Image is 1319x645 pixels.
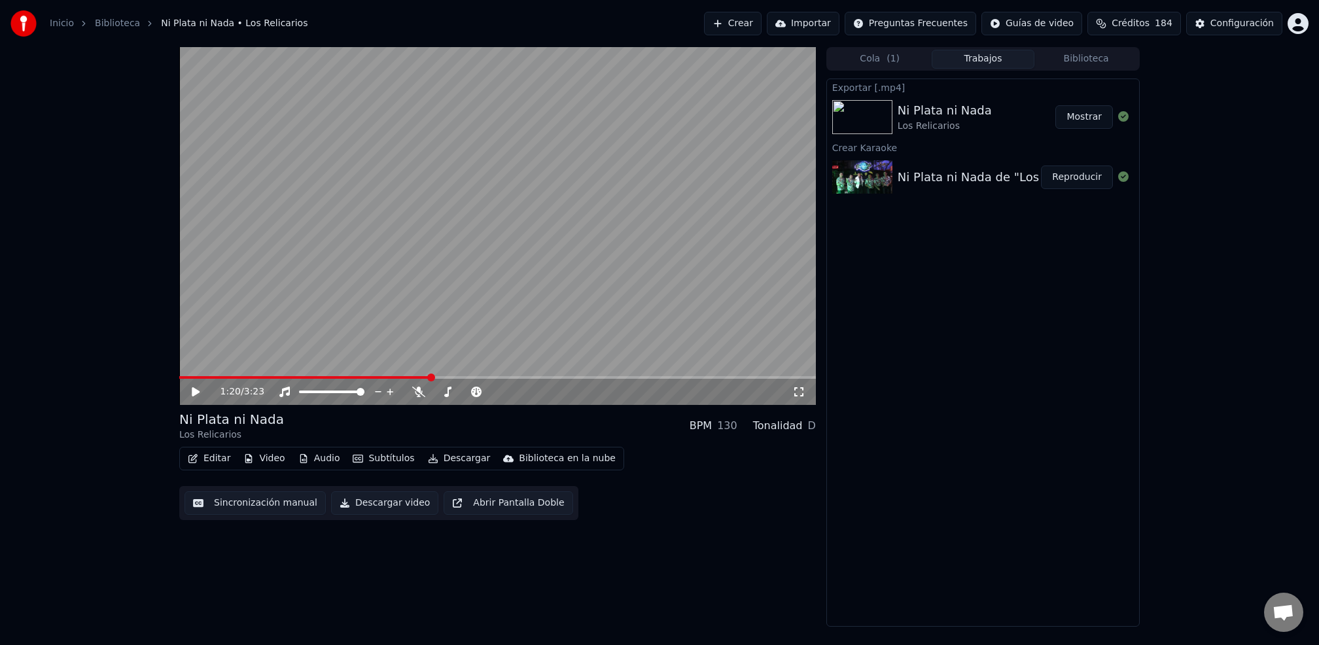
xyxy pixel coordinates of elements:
a: Inicio [50,17,74,30]
div: Ni Plata ni Nada [179,410,284,428]
button: Descargar [423,449,496,468]
button: Sincronización manual [185,491,326,515]
div: BPM [690,418,712,434]
span: Ni Plata ni Nada • Los Relicarios [161,17,308,30]
button: Créditos184 [1087,12,1181,35]
button: Biblioteca [1034,50,1138,69]
button: Importar [767,12,839,35]
div: Ni Plata ni Nada [898,101,992,120]
div: Ni Plata ni Nada de "Los Relicarios" - al estilo Explosión Carranguera [898,168,1301,186]
div: Biblioteca en la nube [519,452,616,465]
div: 130 [717,418,737,434]
span: Créditos [1112,17,1150,30]
button: Video [238,449,290,468]
div: Tonalidad [753,418,803,434]
nav: breadcrumb [50,17,308,30]
button: Abrir Pantalla Doble [444,491,572,515]
button: Configuración [1186,12,1282,35]
div: Exportar [.mp4] [827,79,1139,95]
span: ( 1 ) [887,52,900,65]
button: Preguntas Frecuentes [845,12,976,35]
button: Reproducir [1041,166,1113,189]
a: Chat abierto [1264,593,1303,632]
div: Crear Karaoke [827,139,1139,155]
div: Los Relicarios [179,428,284,442]
div: Los Relicarios [898,120,992,133]
button: Trabajos [932,50,1035,69]
span: 1:20 [220,385,241,398]
img: youka [10,10,37,37]
span: 184 [1155,17,1172,30]
span: 3:23 [244,385,264,398]
a: Biblioteca [95,17,140,30]
button: Guías de video [981,12,1082,35]
div: / [220,385,252,398]
button: Descargar video [331,491,438,515]
button: Mostrar [1055,105,1113,129]
div: D [808,418,816,434]
button: Cola [828,50,932,69]
button: Subtítulos [347,449,419,468]
button: Crear [704,12,762,35]
button: Audio [293,449,345,468]
button: Editar [183,449,236,468]
div: Configuración [1210,17,1274,30]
